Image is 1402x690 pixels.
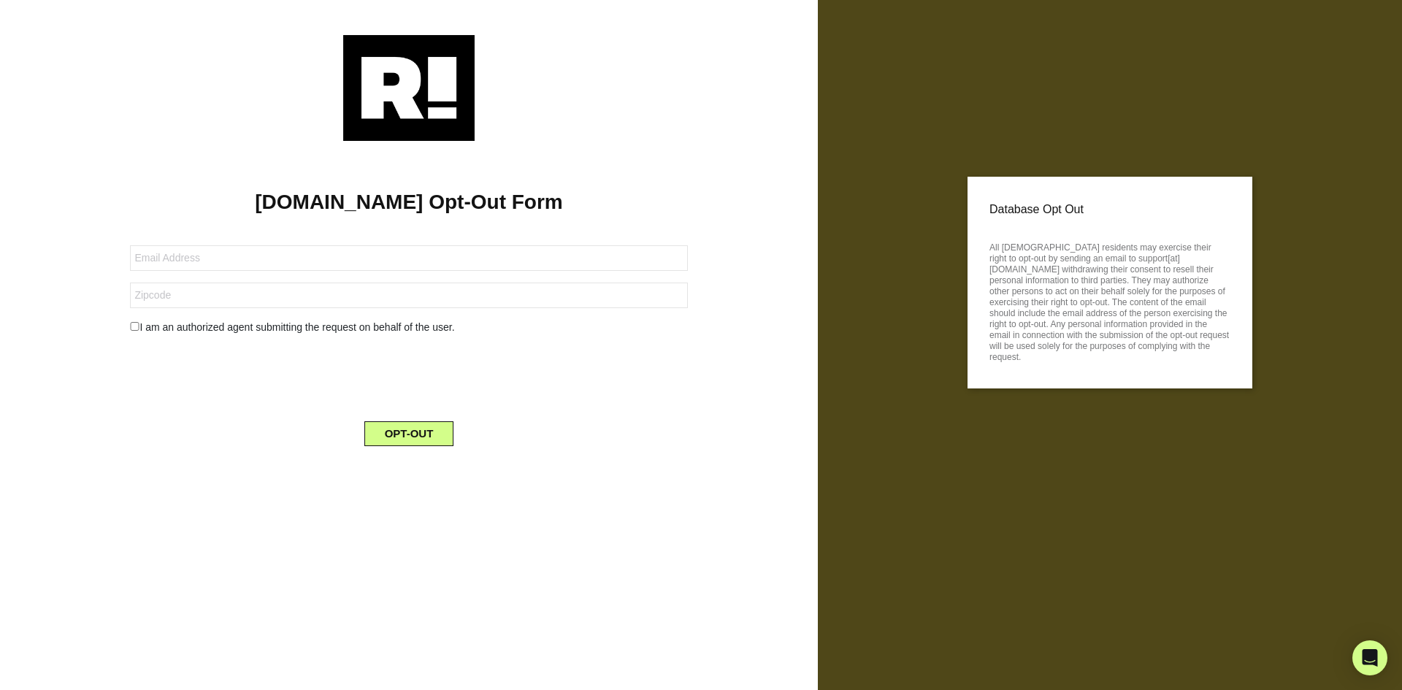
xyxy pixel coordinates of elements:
button: OPT-OUT [364,421,454,446]
h1: [DOMAIN_NAME] Opt-Out Form [22,190,796,215]
input: Email Address [130,245,687,271]
p: All [DEMOGRAPHIC_DATA] residents may exercise their right to opt-out by sending an email to suppo... [989,238,1230,363]
input: Zipcode [130,283,687,308]
img: Retention.com [343,35,475,141]
div: I am an authorized agent submitting the request on behalf of the user. [119,320,698,335]
p: Database Opt Out [989,199,1230,221]
div: Open Intercom Messenger [1352,640,1387,675]
iframe: reCAPTCHA [298,347,520,404]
